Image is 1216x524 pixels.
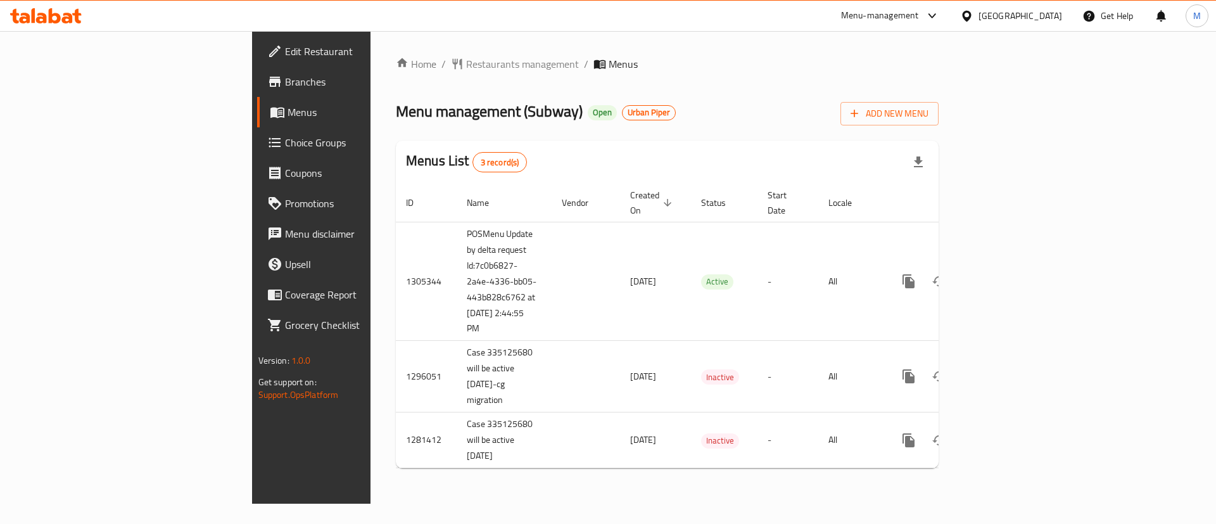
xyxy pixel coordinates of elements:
[406,151,527,172] h2: Menus List
[609,56,638,72] span: Menus
[768,188,803,218] span: Start Date
[457,412,552,468] td: Case 335125680 will be active [DATE]
[701,195,742,210] span: Status
[257,188,455,219] a: Promotions
[851,106,928,122] span: Add New Menu
[701,369,739,385] div: Inactive
[396,184,1025,469] table: enhanced table
[818,412,883,468] td: All
[285,44,445,59] span: Edit Restaurant
[457,341,552,412] td: Case 335125680 will be active [DATE]-cg migration
[257,249,455,279] a: Upsell
[903,147,934,177] div: Export file
[406,195,430,210] span: ID
[258,374,317,390] span: Get support on:
[285,135,445,150] span: Choice Groups
[257,310,455,340] a: Grocery Checklist
[630,273,656,290] span: [DATE]
[701,433,739,449] div: Inactive
[924,425,954,456] button: Change Status
[894,266,924,297] button: more
[396,56,939,72] nav: breadcrumb
[588,105,617,120] div: Open
[396,97,583,125] span: Menu management ( Subway )
[457,222,552,341] td: POSMenu Update by delta request Id:7c0b6827-2a4e-4336-bb05-443b828c6762 at [DATE] 2:44:55 PM
[828,195,868,210] span: Locale
[473,157,527,169] span: 3 record(s)
[257,97,455,127] a: Menus
[818,222,883,341] td: All
[701,433,739,448] span: Inactive
[818,341,883,412] td: All
[257,36,455,67] a: Edit Restaurant
[257,67,455,97] a: Branches
[258,352,289,369] span: Version:
[701,370,739,385] span: Inactive
[285,287,445,302] span: Coverage Report
[588,107,617,118] span: Open
[285,317,445,333] span: Grocery Checklist
[584,56,588,72] li: /
[630,188,676,218] span: Created On
[291,352,311,369] span: 1.0.0
[701,274,733,289] span: Active
[978,9,1062,23] div: [GEOGRAPHIC_DATA]
[924,361,954,392] button: Change Status
[701,274,733,290] div: Active
[258,387,339,403] a: Support.OpsPlatform
[285,257,445,272] span: Upsell
[757,222,818,341] td: -
[472,152,528,172] div: Total records count
[257,158,455,188] a: Coupons
[894,425,924,456] button: more
[257,279,455,310] a: Coverage Report
[757,412,818,468] td: -
[757,341,818,412] td: -
[840,102,939,125] button: Add New Menu
[257,127,455,158] a: Choice Groups
[630,368,656,385] span: [DATE]
[466,56,579,72] span: Restaurants management
[623,107,675,118] span: Urban Piper
[451,56,579,72] a: Restaurants management
[285,226,445,241] span: Menu disclaimer
[1193,9,1201,23] span: M
[285,196,445,211] span: Promotions
[841,8,919,23] div: Menu-management
[285,165,445,181] span: Coupons
[467,195,505,210] span: Name
[883,184,1025,222] th: Actions
[894,361,924,392] button: more
[288,105,445,120] span: Menus
[630,431,656,448] span: [DATE]
[285,74,445,89] span: Branches
[257,219,455,249] a: Menu disclaimer
[562,195,605,210] span: Vendor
